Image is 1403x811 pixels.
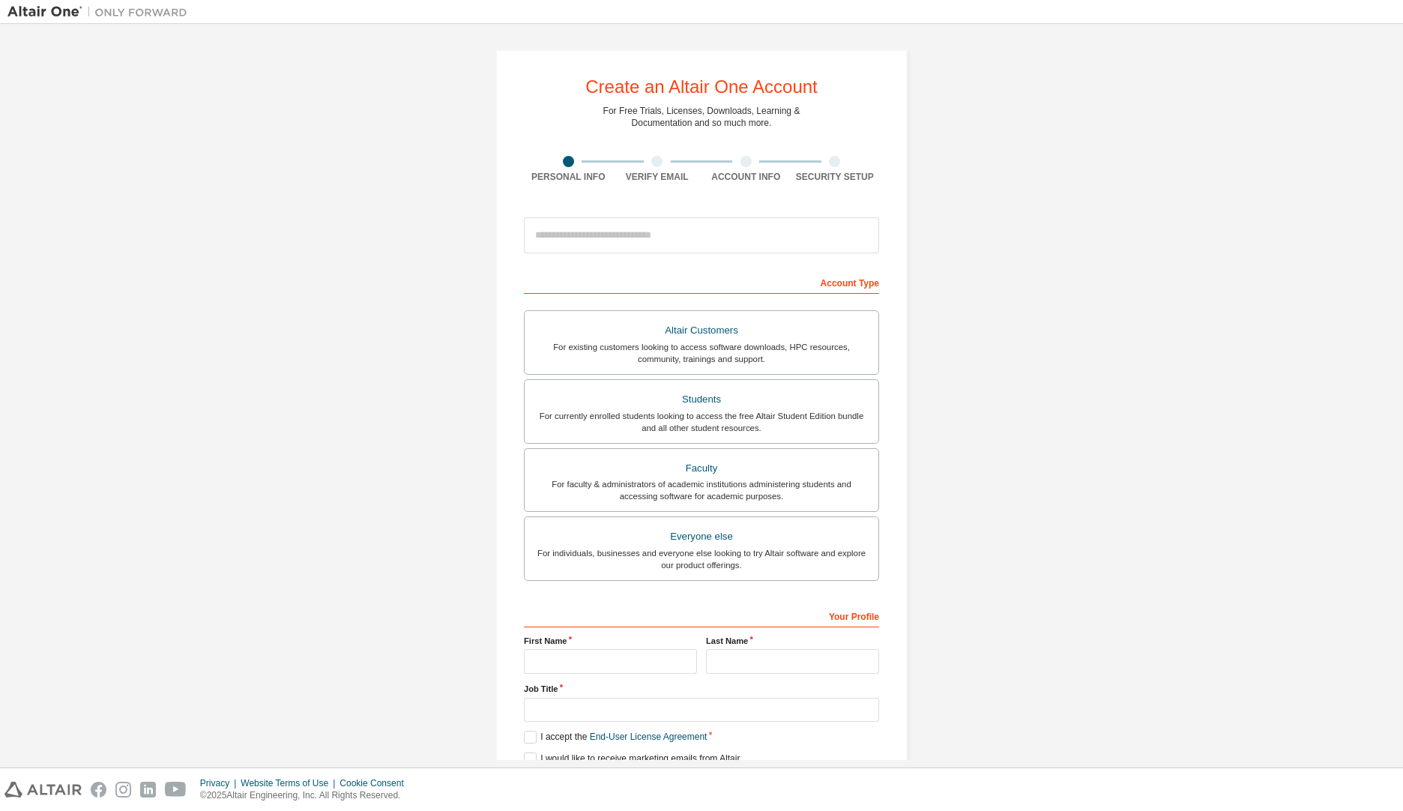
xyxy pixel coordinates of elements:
img: linkedin.svg [140,782,156,798]
div: Your Profile [524,603,879,627]
label: Last Name [706,635,879,647]
img: Altair One [7,4,195,19]
label: Job Title [524,683,879,695]
p: © 2025 Altair Engineering, Inc. All Rights Reserved. [200,789,413,802]
label: First Name [524,635,697,647]
img: instagram.svg [115,782,131,798]
div: Account Info [701,171,791,183]
div: For existing customers looking to access software downloads, HPC resources, community, trainings ... [534,341,869,365]
div: Privacy [200,777,241,789]
label: I would like to receive marketing emails from Altair [524,753,740,765]
div: For Free Trials, Licenses, Downloads, Learning & Documentation and so much more. [603,105,800,129]
img: facebook.svg [91,782,106,798]
div: Altair Customers [534,320,869,341]
div: Verify Email [613,171,702,183]
img: youtube.svg [165,782,187,798]
div: Account Type [524,270,879,294]
div: Create an Altair One Account [585,78,818,96]
img: altair_logo.svg [4,782,82,798]
label: I accept the [524,731,707,744]
div: For faculty & administrators of academic institutions administering students and accessing softwa... [534,478,869,502]
div: Security Setup [791,171,880,183]
div: Students [534,389,869,410]
div: Faculty [534,458,869,479]
div: Cookie Consent [340,777,412,789]
div: For individuals, businesses and everyone else looking to try Altair software and explore our prod... [534,547,869,571]
div: Website Terms of Use [241,777,340,789]
div: For currently enrolled students looking to access the free Altair Student Edition bundle and all ... [534,410,869,434]
div: Personal Info [524,171,613,183]
div: Everyone else [534,526,869,547]
a: End-User License Agreement [590,732,707,742]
